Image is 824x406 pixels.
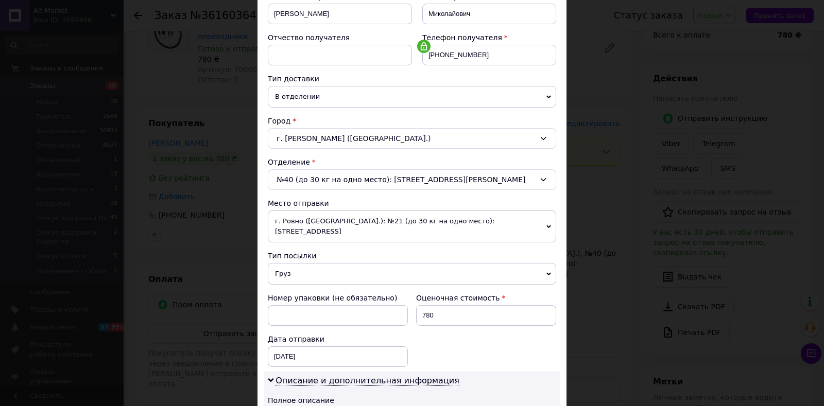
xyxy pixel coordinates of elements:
span: Место отправки [268,199,329,207]
span: Тип посылки [268,252,316,260]
input: +380 [422,45,556,65]
span: В отделении [268,86,556,108]
div: №40 (до 30 кг на одно место): [STREET_ADDRESS][PERSON_NAME] [268,169,556,190]
span: Описание и дополнительная информация [276,376,459,386]
span: Тип доставки [268,75,319,83]
div: Полное описание [268,395,556,405]
div: Город [268,116,556,126]
div: г. [PERSON_NAME] ([GEOGRAPHIC_DATA].) [268,128,556,149]
div: Отделение [268,157,556,167]
span: г. Ровно ([GEOGRAPHIC_DATA].): №21 (до 30 кг на одно место): [STREET_ADDRESS] [268,210,556,242]
span: Груз [268,263,556,285]
div: Номер упаковки (не обязательно) [268,293,408,303]
div: Оценочная стоимость [416,293,556,303]
div: Дата отправки [268,334,408,344]
span: Телефон получателя [422,33,502,42]
span: Отчество получателя [268,33,350,42]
